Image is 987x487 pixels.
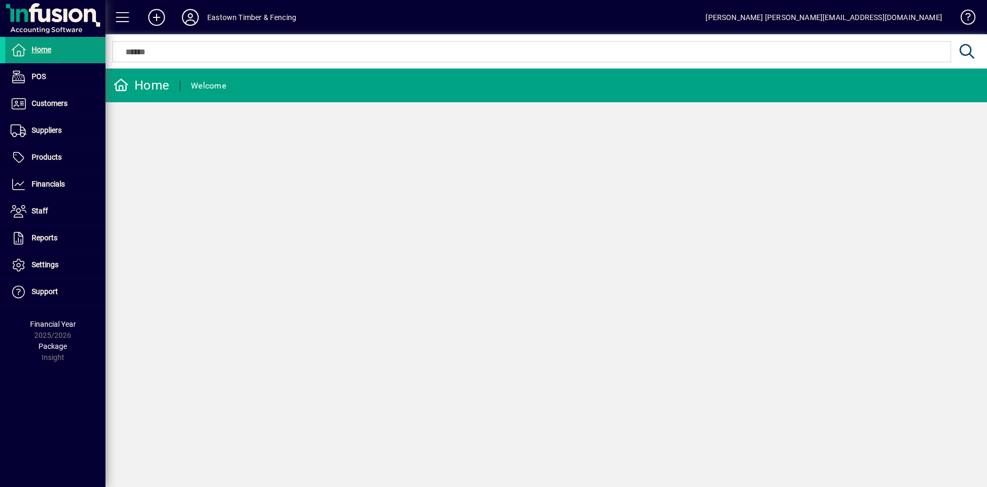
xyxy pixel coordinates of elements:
[32,126,62,134] span: Suppliers
[5,171,105,198] a: Financials
[32,260,59,269] span: Settings
[5,118,105,144] a: Suppliers
[32,207,48,215] span: Staff
[5,91,105,117] a: Customers
[32,45,51,54] span: Home
[5,225,105,251] a: Reports
[32,153,62,161] span: Products
[207,9,296,26] div: Eastown Timber & Fencing
[32,233,57,242] span: Reports
[173,8,207,27] button: Profile
[5,198,105,225] a: Staff
[5,279,105,305] a: Support
[953,2,974,36] a: Knowledge Base
[5,64,105,90] a: POS
[32,72,46,81] span: POS
[32,180,65,188] span: Financials
[32,287,58,296] span: Support
[5,252,105,278] a: Settings
[705,9,942,26] div: [PERSON_NAME] [PERSON_NAME][EMAIL_ADDRESS][DOMAIN_NAME]
[113,77,169,94] div: Home
[32,99,67,108] span: Customers
[38,342,67,350] span: Package
[5,144,105,171] a: Products
[30,320,76,328] span: Financial Year
[191,77,226,94] div: Welcome
[140,8,173,27] button: Add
